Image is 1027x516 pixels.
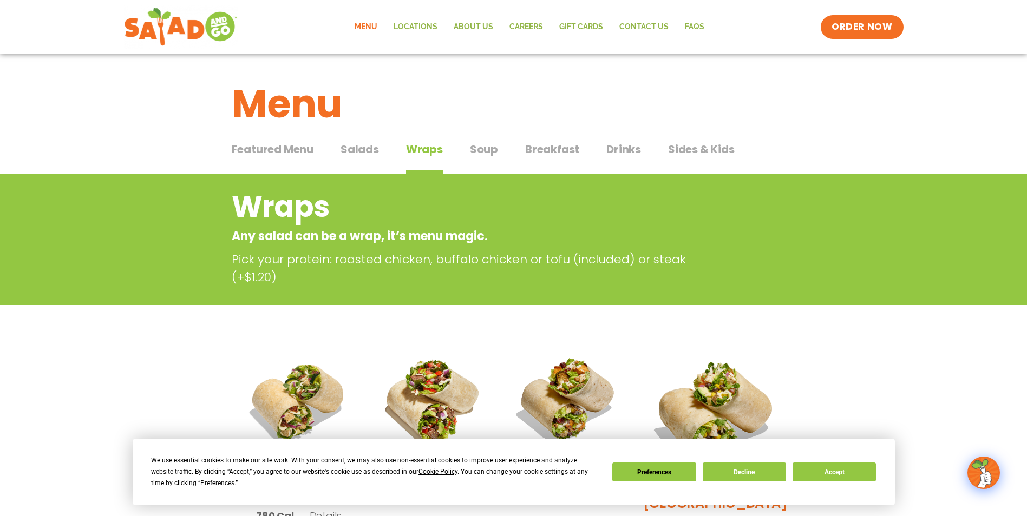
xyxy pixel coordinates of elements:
img: new-SAG-logo-768×292 [124,5,238,49]
span: Breakfast [525,141,579,157]
div: Cookie Consent Prompt [133,439,895,505]
img: Product photo for Roasted Autumn Wrap [508,341,626,459]
p: Any salad can be a wrap, it’s menu magic. [232,227,709,245]
span: Cookie Policy [418,468,457,475]
button: Accept [793,462,876,481]
a: Careers [501,15,551,39]
img: Product photo for Fajita Wrap [374,341,492,459]
span: Wraps [406,141,443,157]
span: Soup [470,141,498,157]
img: Product photo for BBQ Ranch Wrap [643,341,788,486]
span: ORDER NOW [832,21,892,34]
a: Contact Us [611,15,677,39]
h2: Wraps [232,185,709,229]
div: We use essential cookies to make our site work. With your consent, we may also use non-essential ... [151,455,599,489]
a: ORDER NOW [821,15,903,39]
div: Tabbed content [232,137,796,174]
span: Drinks [606,141,641,157]
a: About Us [446,15,501,39]
button: Preferences [612,462,696,481]
span: Featured Menu [232,141,313,157]
nav: Menu [346,15,712,39]
span: Salads [341,141,379,157]
a: FAQs [677,15,712,39]
h1: Menu [232,75,796,133]
img: Product photo for Tuscan Summer Wrap [240,341,358,459]
img: wpChatIcon [969,458,999,488]
a: Menu [346,15,385,39]
span: Preferences [200,479,234,487]
a: GIFT CARDS [551,15,611,39]
p: Pick your protein: roasted chicken, buffalo chicken or tofu (included) or steak (+$1.20) [232,250,714,286]
a: Locations [385,15,446,39]
span: Sides & Kids [668,141,735,157]
button: Decline [703,462,786,481]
